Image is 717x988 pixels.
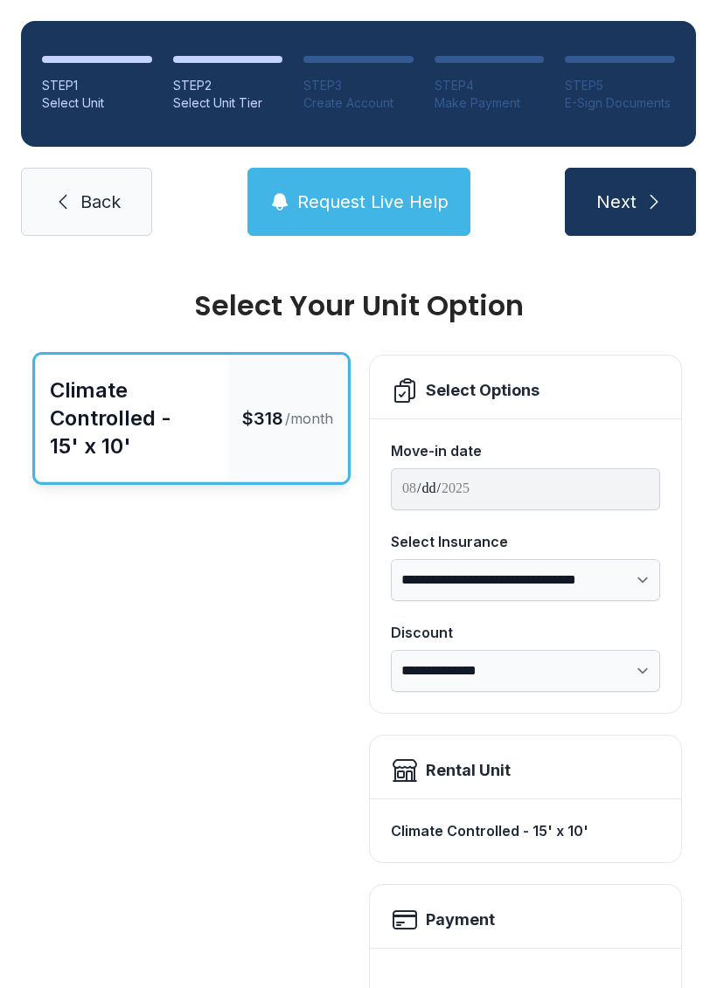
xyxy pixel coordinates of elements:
[50,377,214,460] div: Climate Controlled - 15' x 10'
[297,190,449,214] span: Request Live Help
[42,77,152,94] div: STEP 1
[242,406,283,431] span: $318
[173,94,283,112] div: Select Unit Tier
[35,292,682,320] div: Select Your Unit Option
[391,468,660,510] input: Move-in date
[565,94,675,112] div: E-Sign Documents
[391,531,660,552] div: Select Insurance
[303,94,414,112] div: Create Account
[435,77,545,94] div: STEP 4
[426,378,539,403] div: Select Options
[391,813,660,848] div: Climate Controlled - 15' x 10'
[391,440,660,461] div: Move-in date
[426,758,511,783] div: Rental Unit
[285,408,333,429] span: /month
[42,94,152,112] div: Select Unit
[596,190,637,214] span: Next
[426,908,495,932] h2: Payment
[80,190,121,214] span: Back
[435,94,545,112] div: Make Payment
[391,650,660,692] select: Discount
[565,77,675,94] div: STEP 5
[391,559,660,601] select: Select Insurance
[391,622,660,643] div: Discount
[173,77,283,94] div: STEP 2
[303,77,414,94] div: STEP 3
